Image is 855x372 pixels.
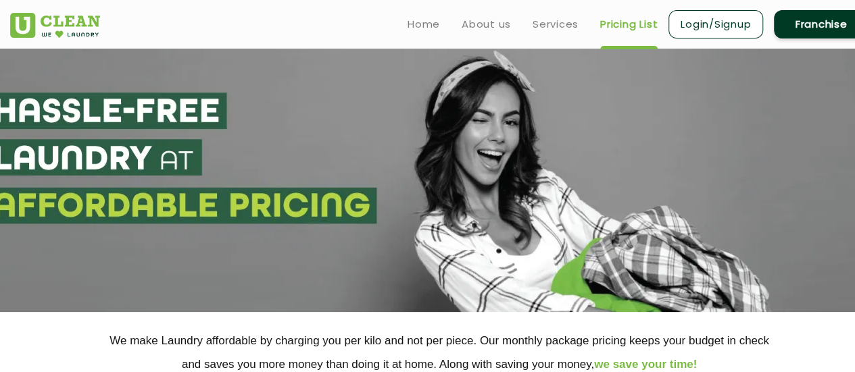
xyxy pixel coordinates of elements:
img: website_grey.svg [22,35,32,46]
div: Keywords by Traffic [149,80,228,88]
img: UClean Laundry and Dry Cleaning [10,13,100,38]
a: Home [408,16,440,32]
img: logo_orange.svg [22,22,32,32]
div: Domain: [DOMAIN_NAME] [35,35,149,46]
a: About us [462,16,511,32]
img: tab_domain_overview_orange.svg [36,78,47,89]
div: Domain Overview [51,80,121,88]
img: tab_keywords_by_traffic_grey.svg [135,78,145,89]
a: Pricing List [600,16,658,32]
div: v 4.0.25 [38,22,66,32]
a: Services [533,16,579,32]
a: Login/Signup [668,10,763,38]
span: we save your time! [594,358,697,371]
